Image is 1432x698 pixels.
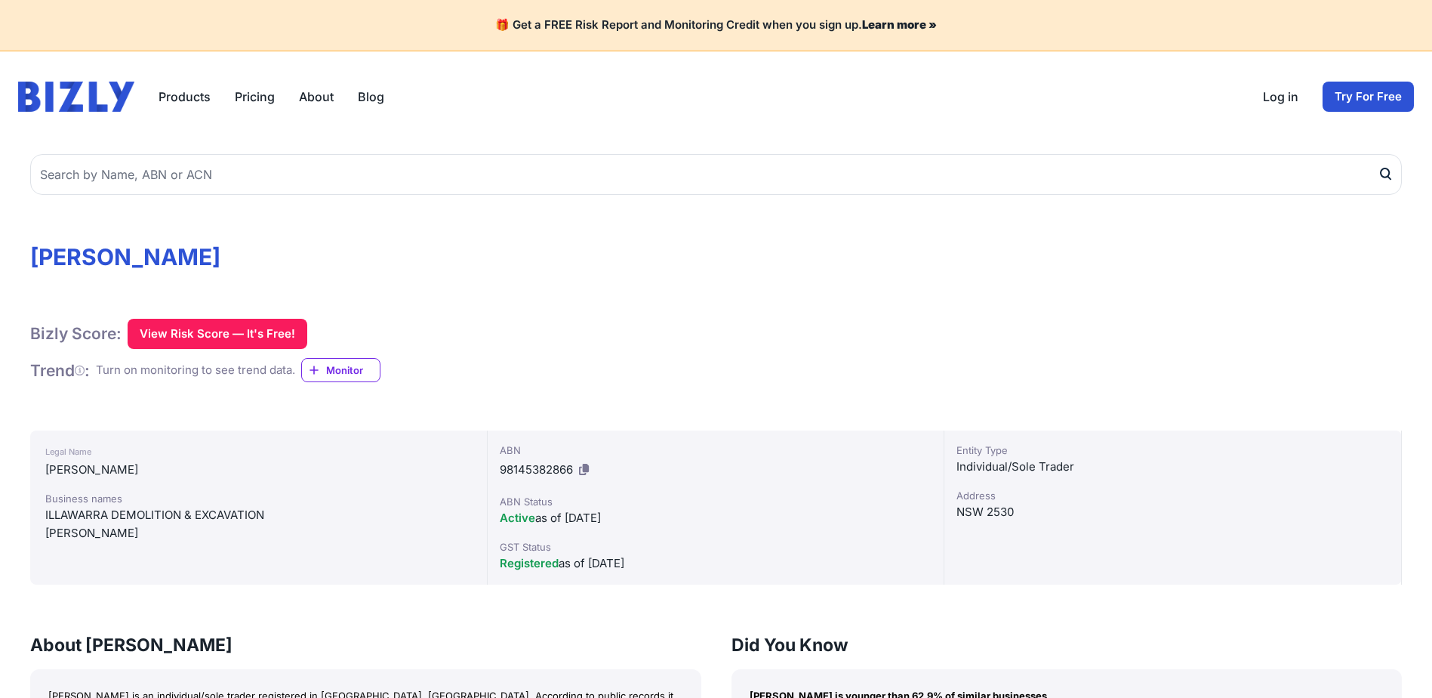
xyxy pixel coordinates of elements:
[500,539,932,554] div: GST Status
[326,363,380,378] span: Monitor
[500,494,932,509] div: ABN Status
[1323,82,1414,112] a: Try For Free
[30,323,122,344] h1: Bizly Score:
[235,88,275,106] a: Pricing
[45,491,472,506] div: Business names
[30,243,1402,270] h1: [PERSON_NAME]
[301,358,380,382] a: Monitor
[96,362,295,379] div: Turn on monitoring to see trend data.
[731,633,1403,657] h3: Did You Know
[45,443,472,461] div: Legal Name
[30,633,701,657] h3: About [PERSON_NAME]
[30,154,1402,195] input: Search by Name, ABN or ACN
[500,511,535,525] span: Active
[299,88,334,106] a: About
[500,462,573,477] span: 98145382866
[45,524,472,542] div: [PERSON_NAME]
[500,554,932,573] div: as of [DATE]
[956,458,1389,476] div: Individual/Sole Trader
[128,319,307,349] button: View Risk Score — It's Free!
[358,88,384,106] a: Blog
[956,443,1389,458] div: Entity Type
[956,503,1389,521] div: NSW 2530
[45,506,472,524] div: ILLAWARRA DEMOLITION & EXCAVATION
[500,509,932,527] div: as of [DATE]
[956,488,1389,503] div: Address
[1263,88,1298,106] a: Log in
[862,17,937,32] a: Learn more »
[30,360,90,381] h1: Trend :
[500,556,559,570] span: Registered
[45,461,472,479] div: [PERSON_NAME]
[18,18,1414,32] h4: 🎁 Get a FREE Risk Report and Monitoring Credit when you sign up.
[159,88,211,106] button: Products
[500,443,932,458] div: ABN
